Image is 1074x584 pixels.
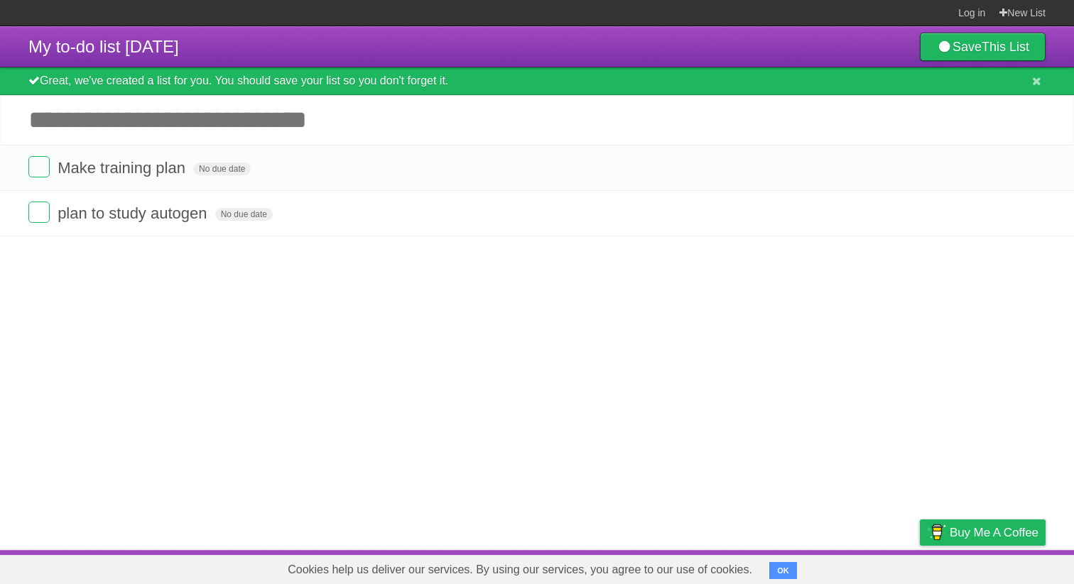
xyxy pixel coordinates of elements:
[28,156,50,177] label: Done
[853,553,884,580] a: Terms
[920,519,1046,546] a: Buy me a coffee
[58,204,210,222] span: plan to study autogen
[920,33,1046,61] a: SaveThis List
[901,553,938,580] a: Privacy
[58,159,189,177] span: Make training plan
[215,208,273,221] span: No due date
[28,202,50,223] label: Done
[28,37,179,56] span: My to-do list [DATE]
[193,162,251,175] span: No due date
[273,556,766,584] span: Cookies help us deliver our services. By using our services, you agree to our use of cookies.
[950,520,1038,545] span: Buy me a coffee
[731,553,761,580] a: About
[769,562,797,579] button: OK
[982,40,1029,54] b: This List
[778,553,835,580] a: Developers
[956,553,1046,580] a: Suggest a feature
[927,520,946,544] img: Buy me a coffee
